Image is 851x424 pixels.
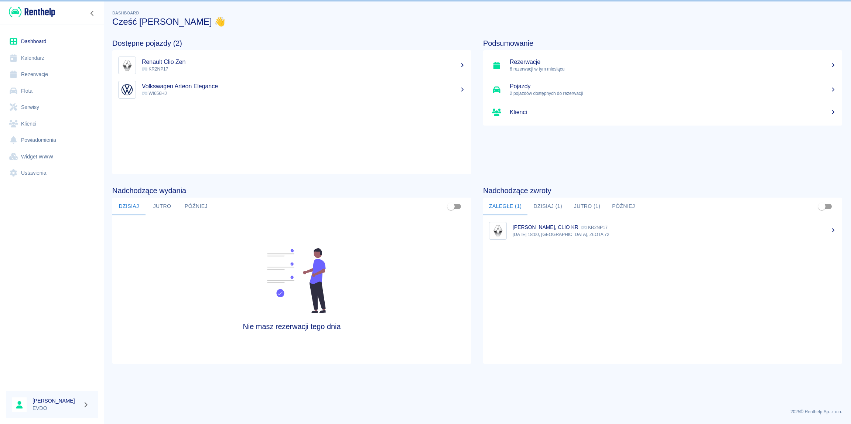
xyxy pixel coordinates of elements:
[33,404,80,412] p: EVDO
[510,66,836,72] p: 6 rezerwacji w tym miesiącu
[112,408,842,415] p: 2025 © Renthelp Sp. z o.o.
[6,165,98,181] a: Ustawienia
[6,83,98,99] a: Flota
[112,78,471,102] a: ImageVolkswagen Arteon Elegance WI656HJ
[87,8,98,18] button: Zwiń nawigację
[6,99,98,116] a: Serwisy
[142,66,168,72] span: KR2NP17
[142,58,465,66] h5: Renault Clio Zen
[6,116,98,132] a: Klienci
[491,224,505,238] img: Image
[6,66,98,83] a: Rezerwacje
[112,17,842,27] h3: Cześć [PERSON_NAME] 👋
[112,198,146,215] button: Dzisiaj
[483,78,842,102] a: Pojazdy2 pojazdów dostępnych do rezerwacji
[6,148,98,165] a: Widget WWW
[112,186,471,195] h4: Nadchodzące wydania
[146,198,179,215] button: Jutro
[112,11,139,15] span: Dashboard
[510,83,836,90] h5: Pojazdy
[815,199,829,213] span: Pokaż przypisane tylko do mnie
[606,198,641,215] button: Później
[6,6,55,18] a: Renthelp logo
[112,39,471,48] h4: Dostępne pojazdy (2)
[179,198,213,215] button: Później
[120,83,134,97] img: Image
[483,186,842,195] h4: Nadchodzące zwroty
[6,132,98,148] a: Powiadomienia
[483,198,527,215] button: Zaległe (1)
[568,198,606,215] button: Jutro (1)
[244,248,339,313] img: Fleet
[483,102,842,123] a: Klienci
[112,53,471,78] a: ImageRenault Clio Zen KR2NP17
[6,50,98,66] a: Kalendarz
[157,322,427,331] h4: Nie masz rezerwacji tego dnia
[444,199,458,213] span: Pokaż przypisane tylko do mnie
[483,39,842,48] h4: Podsumowanie
[142,83,465,90] h5: Volkswagen Arteon Elegance
[513,224,578,230] p: [PERSON_NAME], CLIO KR
[483,218,842,243] a: Image[PERSON_NAME], CLIO KR KR2NP17[DATE] 18:00, [GEOGRAPHIC_DATA], ZŁOTA 72
[510,58,836,66] h5: Rezerwacje
[142,91,167,96] span: WI656HJ
[510,90,836,97] p: 2 pojazdów dostępnych do rezerwacji
[510,109,836,116] h5: Klienci
[527,198,568,215] button: Dzisiaj (1)
[513,231,836,238] p: [DATE] 18:00, [GEOGRAPHIC_DATA], ZŁOTA 72
[33,397,80,404] h6: [PERSON_NAME]
[9,6,55,18] img: Renthelp logo
[120,58,134,72] img: Image
[483,53,842,78] a: Rezerwacje6 rezerwacji w tym miesiącu
[581,225,608,230] p: KR2NP17
[6,33,98,50] a: Dashboard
